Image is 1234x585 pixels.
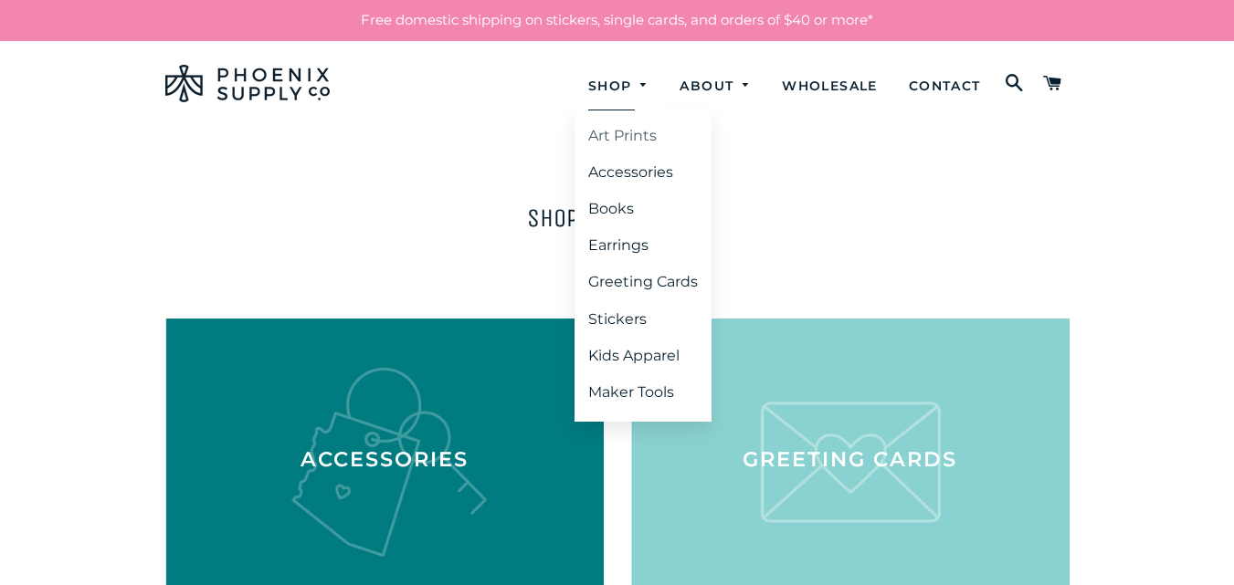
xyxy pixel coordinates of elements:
[575,303,712,336] a: Stickers
[666,62,765,110] a: About
[575,62,663,110] a: Shop
[895,62,995,110] a: Contact
[575,229,712,262] a: Earrings
[575,193,712,225] a: Books
[165,65,330,102] img: Phoenix Supply Co.
[575,266,712,298] a: Greeting Cards
[575,120,712,152] a: Art Prints
[575,376,712,409] a: Maker Tools
[165,200,1070,235] h1: Shop by category
[768,62,891,110] a: Wholesale
[575,156,712,189] a: Accessories
[575,340,712,372] a: Kids Apparel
